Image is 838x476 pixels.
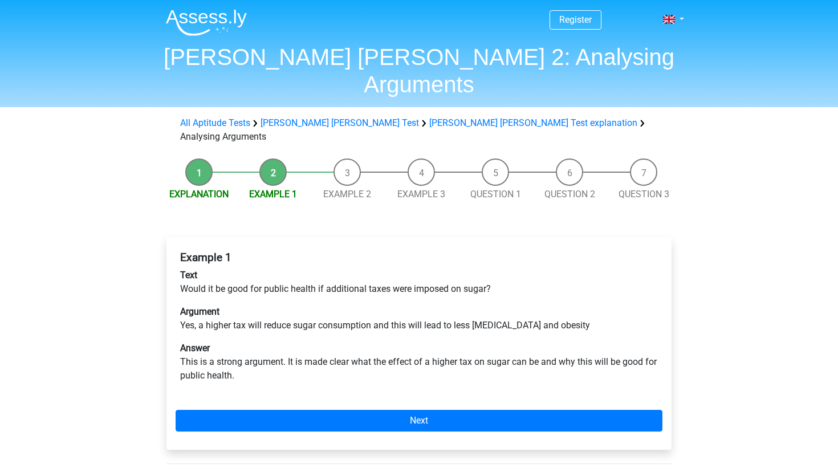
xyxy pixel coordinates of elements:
p: Yes, a higher tax will reduce sugar consumption and this will lead to less [MEDICAL_DATA] and obe... [180,305,658,332]
a: Register [559,14,592,25]
b: Argument [180,306,219,317]
div: Analysing Arguments [176,116,662,144]
a: Explanation [169,189,229,200]
a: [PERSON_NAME] [PERSON_NAME] Test explanation [429,117,637,128]
b: Example 1 [180,251,231,264]
a: Question 3 [619,189,669,200]
a: Example 1 [249,189,297,200]
a: All Aptitude Tests [180,117,250,128]
a: Question 2 [544,189,595,200]
a: Next [176,410,662,432]
img: Assessly [166,9,247,36]
b: Text [180,270,197,280]
p: Would it be good for public health if additional taxes were imposed on sugar? [180,268,658,296]
p: This is a strong argument. It is made clear what the effect of a higher tax on sugar can be and w... [180,341,658,383]
a: Example 3 [397,189,445,200]
b: Answer [180,343,210,353]
a: Question 1 [470,189,521,200]
a: [PERSON_NAME] [PERSON_NAME] Test [261,117,419,128]
a: Example 2 [323,189,371,200]
h1: [PERSON_NAME] [PERSON_NAME] 2: Analysing Arguments [157,43,681,98]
